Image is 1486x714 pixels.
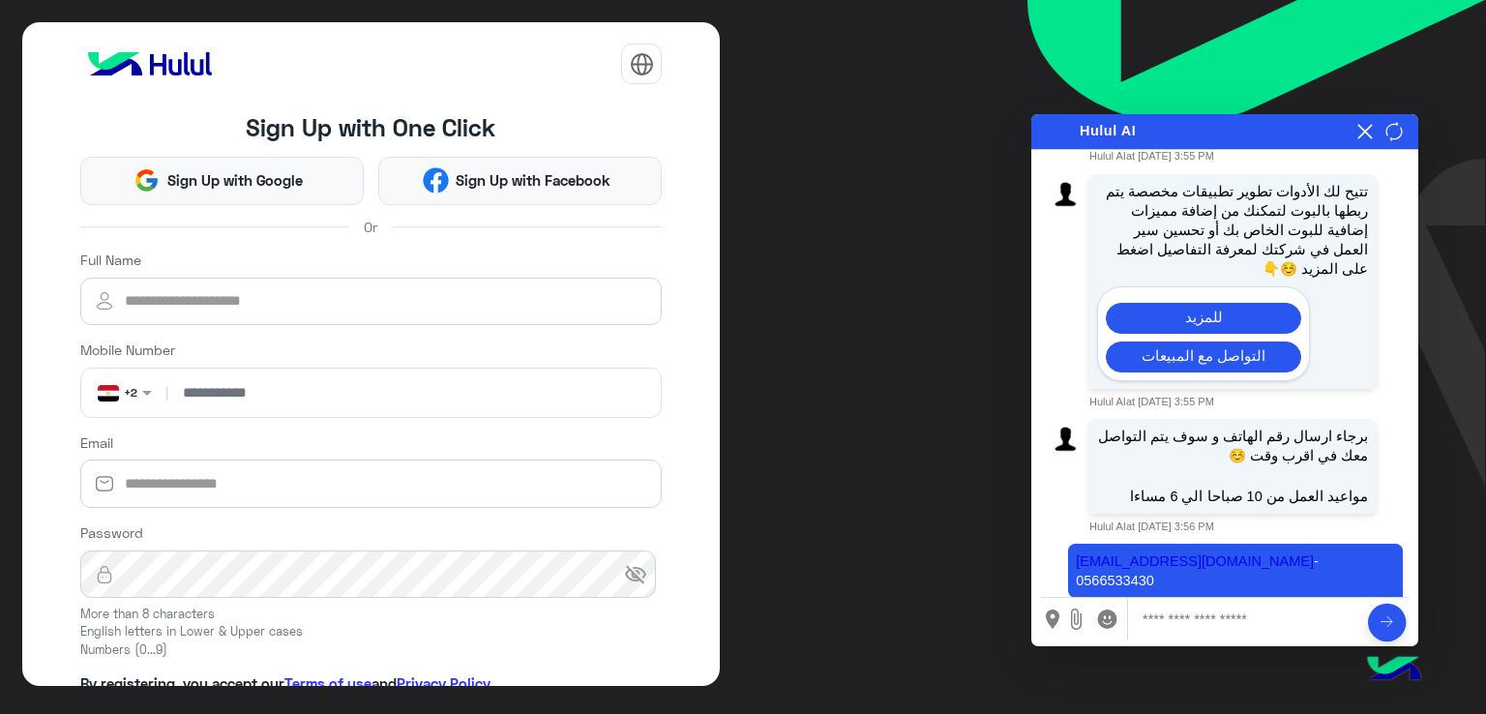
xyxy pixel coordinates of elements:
[80,45,220,83] img: logo
[80,474,129,493] img: email
[1355,121,1375,142] button: Close
[80,623,663,641] small: English letters in Lower & Upper cases
[364,217,377,237] span: Or
[80,606,663,624] small: More than 8 characters
[1097,487,1368,506] p: مواعيد العمل من 10 صباحا الي 6 مساءا
[449,169,618,192] span: Sign Up with Facebook
[1076,551,1395,590] p: - 0566533430
[80,157,364,205] button: Sign Up with Google
[80,113,663,141] h4: Sign Up with One Click
[80,289,129,312] img: user
[630,52,654,76] img: tab
[80,250,141,270] label: Full Name
[1351,590,1409,648] div: Send
[162,382,172,402] span: |
[80,340,175,360] label: Mobile Number
[397,674,490,692] a: Privacy Policy
[80,522,143,543] label: Password
[1089,396,1214,407] span: Hulul AI at [DATE] 3:55 PM
[624,563,647,586] span: visibility_off
[1360,637,1428,704] img: hulul-logo.png
[160,169,310,192] span: Sign Up with Google
[80,432,113,453] label: Email
[378,157,662,205] button: Sign Up with Facebook
[1076,553,1314,569] a: [EMAIL_ADDRESS][DOMAIN_NAME]
[124,385,137,400] b: +2
[80,641,663,660] small: Numbers (0...9)
[80,565,129,584] img: lock
[1089,150,1214,162] span: Hulul AI at [DATE] 3:55 PM
[1106,303,1301,334] button: للمزيد
[1097,427,1368,465] p: برجاء ارسال رقم الهاتف و سوف يتم التواصل معك في اقرب وقت ☺️
[80,674,284,692] span: By registering, you accept our
[1089,521,1214,532] span: Hulul AI at [DATE] 3:56 PM
[1097,182,1368,279] p: تتيح لك الأدوات تطوير تطبيقات مخصصة يتم ربطها بالبوت لتمكنك من إضافة مميزات إضافية للبوت الخاص بك...
[284,674,371,692] a: Terms of use
[1106,342,1301,372] button: التواصل مع المبيعات
[423,167,449,193] img: Facebook
[371,674,397,692] span: and
[1080,123,1136,138] span: Hulul AI
[134,167,160,193] img: Google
